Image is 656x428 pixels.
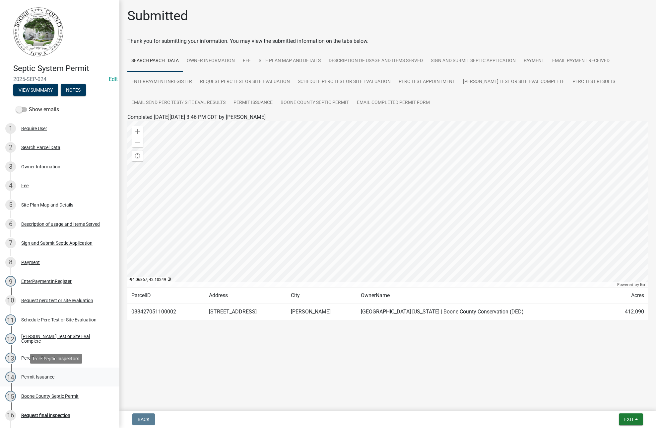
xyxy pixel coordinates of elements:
a: Email Send Perc Test/ Site Eval Results [127,92,230,114]
div: Sign and Submit Septic Application [21,241,93,245]
h4: Septic System Permit [13,64,114,73]
h1: Submitted [127,8,188,24]
div: Role: Septic Inspectors [30,354,82,364]
button: Exit [619,413,643,425]
a: Email Payment Received [548,50,614,72]
a: Email Completed Permit Form [353,92,434,114]
div: 1 [5,123,16,134]
a: EnterPaymentInRegister [127,71,196,93]
span: Back [138,417,150,422]
div: Thank you for submitting your information. You may view the submitted information on the tabs below. [127,37,648,45]
div: Request perc test or site evaluation [21,298,93,303]
div: Owner Information [21,164,60,169]
td: [PERSON_NAME] [287,304,357,320]
div: Require User [21,126,47,131]
wm-modal-confirm: Summary [13,88,58,93]
a: Boone County Septic Permit [277,92,353,114]
div: 10 [5,295,16,306]
td: 088427051100002 [127,304,205,320]
a: Perc Test Appointment [395,71,459,93]
div: Payment [21,260,40,265]
div: 16 [5,410,16,421]
div: 2 [5,142,16,153]
a: Owner Information [183,50,239,72]
td: 412.090 [608,304,648,320]
div: 13 [5,353,16,363]
span: Exit [624,417,634,422]
div: 15 [5,391,16,401]
div: 8 [5,257,16,268]
div: Search Parcel Data [21,145,60,150]
button: Back [132,413,155,425]
wm-modal-confirm: Edit Application Number [109,76,118,82]
span: 2025-SEP-024 [13,76,106,82]
div: Perc Test Results [21,356,56,360]
div: Schedule Perc Test or Site Evaluation [21,317,97,322]
div: 14 [5,372,16,382]
a: Site Plan Map and Details [255,50,325,72]
div: 12 [5,333,16,344]
td: [GEOGRAPHIC_DATA] [US_STATE] | Boone County Conservation (DED) [357,304,608,320]
a: Description of usage and Items Served [325,50,427,72]
div: Request final inspection [21,413,70,418]
td: City [287,288,357,304]
a: Payment [520,50,548,72]
div: Boone County Septic Permit [21,394,79,398]
label: Show emails [16,106,59,114]
div: Powered by [616,282,648,287]
div: 7 [5,238,16,248]
td: ParcelID [127,288,205,304]
div: 9 [5,276,16,287]
button: Notes [61,84,86,96]
div: Description of usage and Items Served [21,222,100,226]
button: View Summary [13,84,58,96]
div: Fee [21,183,29,188]
a: Edit [109,76,118,82]
a: [PERSON_NAME] Test or Site Eval Complete [459,71,568,93]
div: 5 [5,200,16,210]
a: Perc Test Results [568,71,619,93]
a: Search Parcel Data [127,50,183,72]
img: Boone County, Iowa [13,7,64,57]
div: Find my location [132,151,143,161]
a: Fee [239,50,255,72]
a: Permit Issuance [230,92,277,114]
div: Site Plan Map and Details [21,203,73,207]
td: [STREET_ADDRESS] [205,304,287,320]
div: EnterPaymentInRegister [21,279,72,284]
td: OwnerName [357,288,608,304]
td: Acres [608,288,648,304]
span: Completed [DATE][DATE] 3:46 PM CDT by [PERSON_NAME] [127,114,266,120]
div: [PERSON_NAME] Test or Site Eval Complete [21,334,109,343]
div: Zoom in [132,126,143,137]
a: Schedule Perc Test or Site Evaluation [294,71,395,93]
div: 6 [5,219,16,229]
a: Esri [640,282,646,287]
div: 11 [5,314,16,325]
wm-modal-confirm: Notes [61,88,86,93]
div: Permit Issuance [21,375,54,379]
div: 4 [5,180,16,191]
a: Request perc test or site evaluation [196,71,294,93]
div: Zoom out [132,137,143,147]
a: Sign and Submit Septic Application [427,50,520,72]
td: Address [205,288,287,304]
div: 3 [5,161,16,172]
